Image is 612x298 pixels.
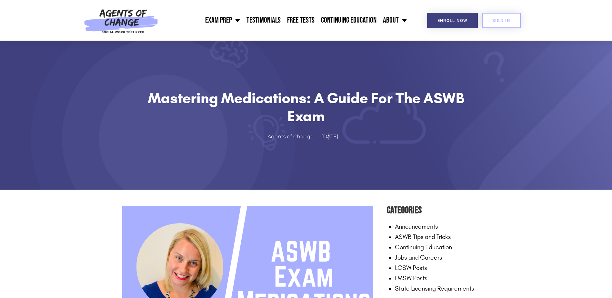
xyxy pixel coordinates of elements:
a: Free Tests [284,12,318,28]
a: Announcements [395,223,438,230]
a: LMSW Posts [395,274,427,282]
span: SIGN IN [492,18,510,23]
a: Jobs and Careers [395,253,442,261]
a: [DATE] [321,132,345,142]
a: Continuing Education [318,12,380,28]
a: Continuing Education [395,243,452,251]
a: Agents of Change [267,132,320,142]
a: LCSW Posts [395,264,427,272]
a: ASWB Tips and Tricks [395,233,451,241]
span: Agents of Change [267,132,314,142]
a: State Licensing Requirements [395,284,474,292]
span: Enroll Now [437,18,467,23]
time: [DATE] [321,134,338,140]
a: Testimonials [243,12,284,28]
a: About [380,12,410,28]
a: SIGN IN [482,13,521,28]
a: Exam Prep [202,12,243,28]
h4: Categories [387,203,490,218]
a: Enroll Now [427,13,478,28]
nav: Menu [162,12,410,28]
h1: Mastering Medications: A Guide for the ASWB Exam [138,89,474,125]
